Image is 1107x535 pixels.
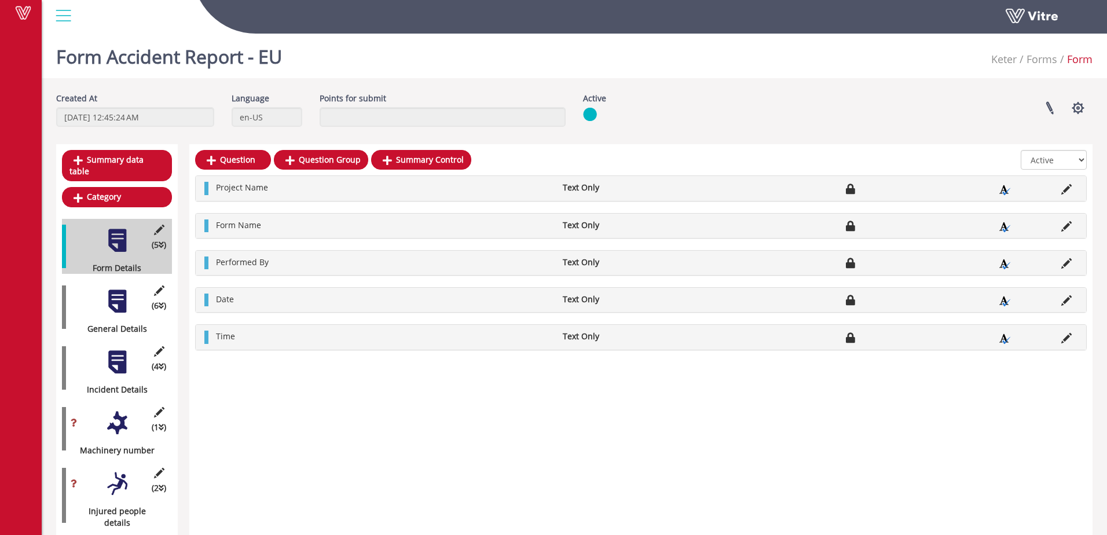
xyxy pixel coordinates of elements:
[216,219,261,230] span: Form Name
[62,323,163,335] div: General Details
[557,182,687,193] li: Text Only
[62,262,163,274] div: Form Details
[56,29,282,78] h1: Form Accident Report - EU
[62,384,163,395] div: Incident Details
[216,256,269,267] span: Performed By
[557,219,687,231] li: Text Only
[62,187,172,207] a: Category
[216,294,234,305] span: Date
[62,505,163,529] div: Injured people details
[152,361,166,372] span: (4 )
[583,107,597,122] img: yes
[991,52,1017,66] span: 218
[371,150,471,170] a: Summary Control
[152,300,166,312] span: (6 )
[557,294,687,305] li: Text Only
[152,482,166,494] span: (2 )
[1027,52,1057,66] a: Forms
[62,445,163,456] div: Machinery number
[274,150,368,170] a: Question Group
[232,93,269,104] label: Language
[557,256,687,268] li: Text Only
[557,331,687,342] li: Text Only
[62,150,172,181] a: Summary data table
[152,422,166,433] span: (1 )
[583,93,606,104] label: Active
[195,150,271,170] a: Question
[216,182,268,193] span: Project Name
[320,93,386,104] label: Points for submit
[152,239,166,251] span: (5 )
[216,331,235,342] span: Time
[1057,52,1093,67] li: Form
[56,93,97,104] label: Created At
